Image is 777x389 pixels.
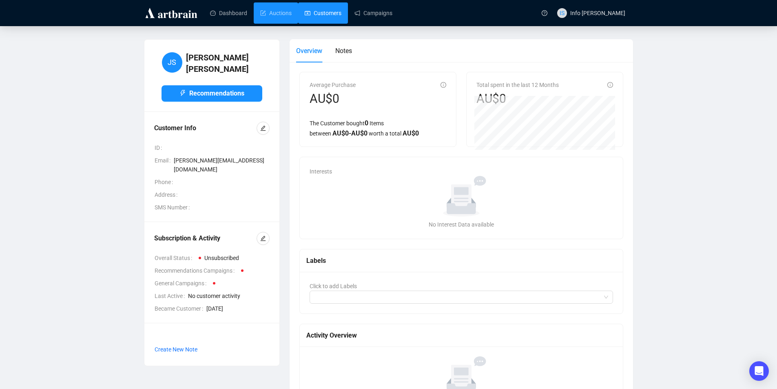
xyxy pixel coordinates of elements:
span: edit [260,125,266,131]
span: JS [168,57,176,68]
a: Customers [305,2,341,24]
span: question-circle [542,10,547,16]
span: Total spent in the last 12 Months [476,82,559,88]
span: AU$ 0 - AU$ 0 [332,129,367,137]
span: Unsubscribed [204,255,239,261]
div: Activity Overview [306,330,617,340]
span: [PERSON_NAME][EMAIL_ADDRESS][DOMAIN_NAME] [174,156,270,174]
span: Interests [310,168,332,175]
span: Create New Note [155,346,197,353]
span: General Campaigns [155,279,210,288]
img: logo [144,7,199,20]
span: edit [260,236,266,241]
div: Labels [306,256,617,266]
div: No Interest Data available [313,220,610,229]
button: Create New Note [154,343,198,356]
span: ID [155,143,165,152]
a: Auctions [260,2,292,24]
button: Recommendations [162,85,262,102]
span: No customer activity [188,291,270,300]
span: IS [560,9,564,18]
div: Customer Info [154,123,257,133]
a: Campaigns [354,2,392,24]
span: Overall Status [155,253,195,262]
span: Overview [296,47,322,55]
span: SMS Number [155,203,193,212]
span: Email [155,156,174,174]
div: The Customer bought Items between worth a total [310,118,446,138]
span: Last Active [155,291,188,300]
span: Address [155,190,181,199]
h4: [PERSON_NAME] [PERSON_NAME] [186,52,262,75]
span: Became Customer [155,304,206,313]
span: thunderbolt [179,90,186,96]
span: info-circle [441,82,446,88]
div: AU$0 [476,91,559,107]
div: Subscription & Activity [154,233,257,243]
span: Click to add Labels [310,283,357,289]
span: [DATE] [206,304,270,313]
span: Notes [335,47,352,55]
span: info-circle [607,82,613,88]
span: Recommendations [189,88,244,98]
span: 0 [365,119,368,127]
span: Info [PERSON_NAME] [570,10,625,16]
span: Average Purchase [310,82,356,88]
span: Phone [155,178,176,187]
div: AU$0 [310,91,356,107]
div: Open Intercom Messenger [749,361,769,381]
span: AU$ 0 [403,129,419,137]
a: Dashboard [210,2,247,24]
span: Recommendations Campaigns [155,266,238,275]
